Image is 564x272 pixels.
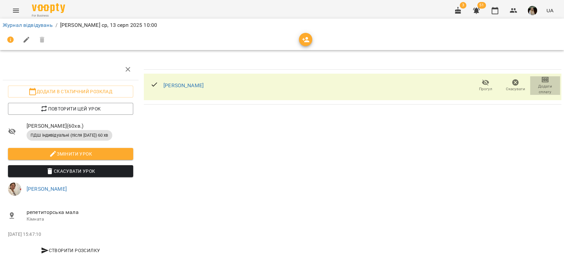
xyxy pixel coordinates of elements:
[530,76,560,95] button: Додати сплату
[544,4,556,17] button: UA
[546,7,553,14] span: UA
[8,165,133,177] button: Скасувати Урок
[163,82,204,89] a: [PERSON_NAME]
[479,86,492,92] span: Прогул
[3,21,561,29] nav: breadcrumb
[8,182,21,196] img: f9a618bac4364d5a2b9efd9931b43980.jpg
[534,84,556,95] span: Додати сплату
[32,3,65,13] img: Voopty Logo
[501,76,530,95] button: Скасувати
[8,3,24,19] button: Menu
[460,2,466,9] span: 3
[13,105,128,113] span: Повторити цей урок
[60,21,157,29] p: [PERSON_NAME] ср, 13 серп 2025 10:00
[528,6,537,15] img: db9e5aee73aab2f764342d08fe444bbe.JPG
[477,2,486,9] span: 51
[471,76,501,95] button: Прогул
[13,150,128,158] span: Змінити урок
[27,122,133,130] span: [PERSON_NAME] ( 60 хв. )
[8,148,133,160] button: Змінити урок
[8,244,133,256] button: Створити розсилку
[27,132,112,138] span: ПДШ індивідуальні (після [DATE]) 60 хв
[8,86,133,98] button: Додати в статичний розклад
[8,231,133,238] p: [DATE] 15:47:10
[11,246,131,254] span: Створити розсилку
[506,86,525,92] span: Скасувати
[27,208,133,216] span: репетиторська мала
[13,167,128,175] span: Скасувати Урок
[55,21,57,29] li: /
[27,186,67,192] a: [PERSON_NAME]
[13,88,128,96] span: Додати в статичний розклад
[27,216,133,223] p: Кімната
[32,14,65,18] span: For Business
[3,22,53,28] a: Журнал відвідувань
[8,103,133,115] button: Повторити цей урок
